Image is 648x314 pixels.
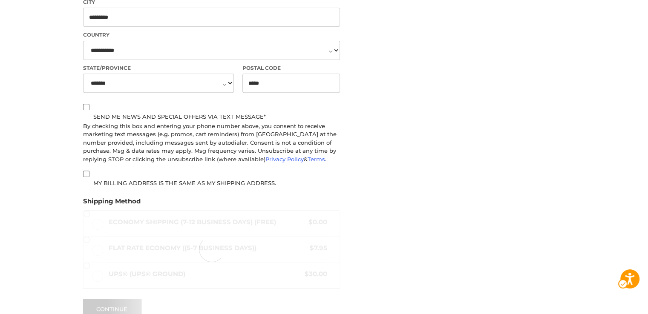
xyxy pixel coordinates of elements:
[83,122,340,164] div: By checking this box and entering your phone number above, you consent to receive marketing text ...
[83,197,141,210] legend: Shipping Method
[83,8,340,27] input: City
[308,156,325,163] a: Terms
[83,113,340,120] label: Send me news and special offers via text message*
[83,180,340,186] label: My billing address is the same as my shipping address.
[83,74,234,93] select: State/Province
[578,291,648,314] iframe: Google Iframe | Google Customer Reviews
[242,74,340,93] input: Postal Code
[242,64,340,72] label: Postal Code
[83,104,89,110] input: Send me news and special offers via text message*
[265,156,304,163] a: Privacy Policy
[83,41,340,60] select: Country
[83,171,89,177] input: My billing address is the same as my shipping address.
[83,64,234,72] label: State/Province
[83,31,340,39] label: Country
